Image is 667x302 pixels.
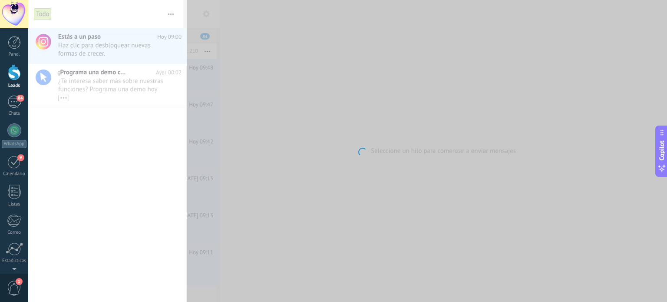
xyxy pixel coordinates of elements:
span: 84 [17,95,24,102]
span: 9 [17,154,24,161]
div: Listas [2,202,27,207]
span: Copilot [657,140,666,160]
div: Correo [2,230,27,236]
div: Calendario [2,171,27,177]
span: 1 [16,278,23,285]
div: Chats [2,111,27,116]
div: Estadísticas [2,258,27,264]
div: Panel [2,52,27,57]
div: WhatsApp [2,140,26,148]
div: Leads [2,83,27,89]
